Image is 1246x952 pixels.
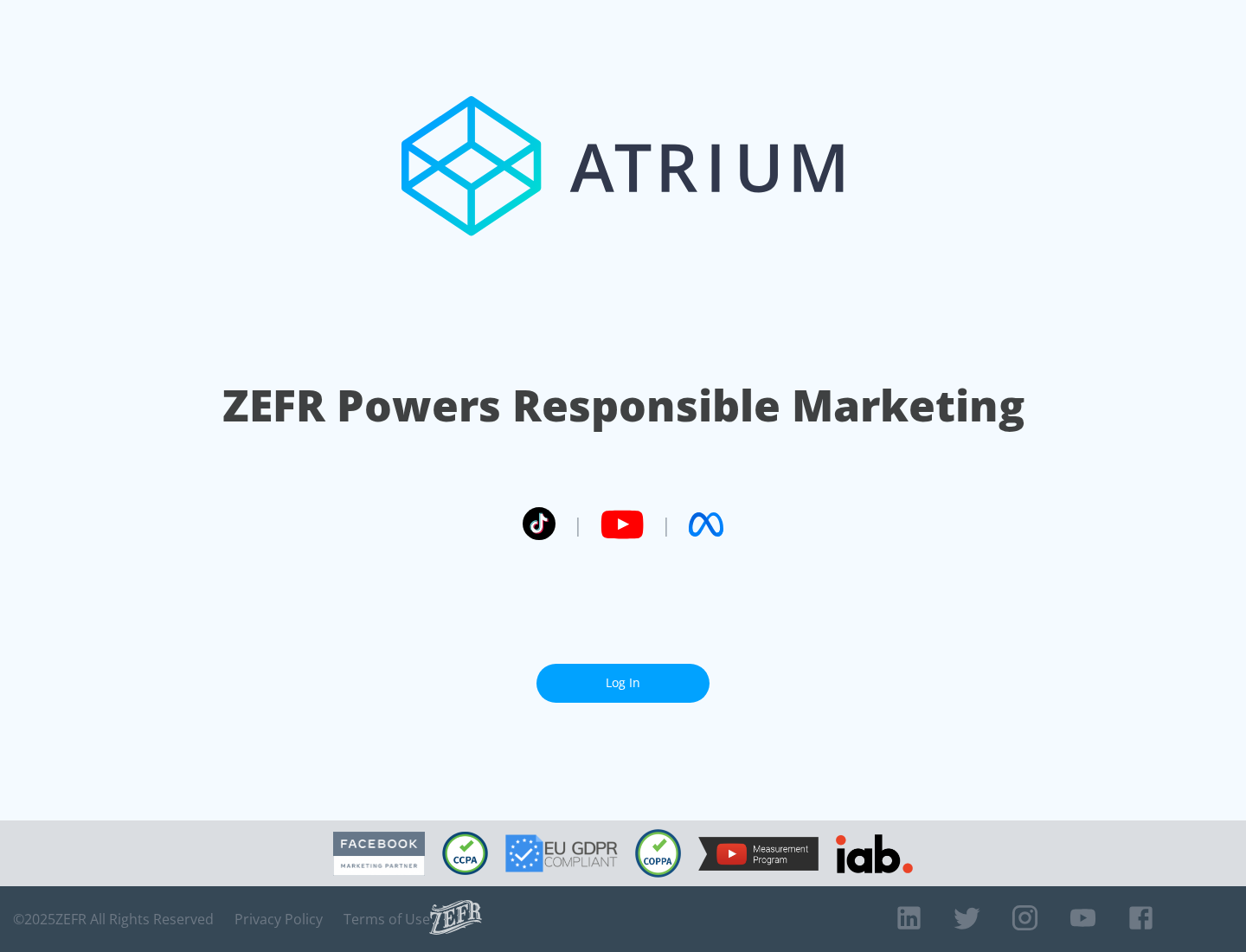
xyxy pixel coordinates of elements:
img: YouTube Measurement Program [698,837,819,871]
span: | [573,511,583,537]
span: | [661,511,671,537]
a: Log In [536,664,710,703]
a: Privacy Policy [234,910,323,928]
img: Facebook Marketing Partner [333,832,425,876]
img: CCPA Compliant [442,832,488,875]
a: Terms of Use [344,910,430,928]
img: COPPA Compliant [635,829,681,878]
img: GDPR Compliant [505,834,618,872]
h1: ZEFR Powers Responsible Marketing [222,376,1024,435]
img: IAB [836,834,913,873]
span: © 2025 ZEFR All Rights Reserved [13,910,214,928]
